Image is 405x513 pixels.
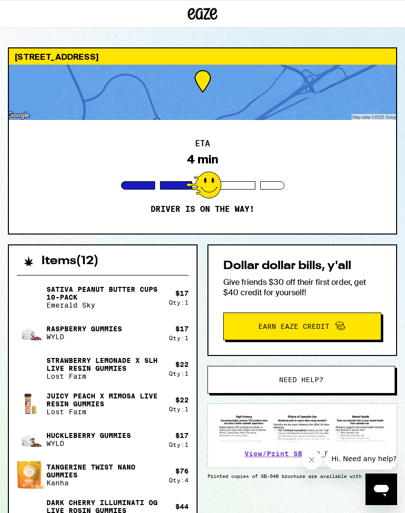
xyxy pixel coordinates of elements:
p: Raspberry Gummies [46,325,122,333]
img: Sativa Peanut Butter Cups 10-Pack [17,283,44,311]
span: Need help? [279,376,324,383]
div: 4 min [187,153,218,166]
div: Qty: 1 [169,299,189,306]
div: $ 17 [175,432,189,439]
div: $ 22 [175,360,189,368]
div: Qty: 1 [169,441,189,448]
img: Juicy Peach x Mimosa Live Resin Gummies [17,390,44,418]
p: Give friends $30 off their first order, get $40 credit for yourself! [223,277,381,298]
a: View/Print SB 540 Brochure [244,450,360,458]
div: Qty: 1 [169,370,189,377]
p: Sativa Peanut Butter Cups 10-Pack [46,285,161,301]
div: $ 17 [175,289,189,297]
h2: Dollar dollar bills, y'all [223,260,381,272]
p: Huckleberry Gummies [46,432,131,439]
div: $ 17 [175,325,189,333]
div: Qty: 4 [169,477,189,483]
p: Kanha [46,479,161,487]
p: Emerald Sky [46,301,161,309]
iframe: Button to launch messaging window [365,474,397,505]
div: $ 76 [175,467,189,475]
button: Earn Eaze Credit [223,313,381,340]
div: Qty: 1 [169,335,189,341]
p: WYLD [46,333,122,341]
div: [STREET_ADDRESS] [9,48,396,65]
p: Juicy Peach x Mimosa Live Resin Gummies [46,392,161,408]
h2: Items ( 12 ) [41,255,99,267]
p: Strawberry Lemonade x SLH Live Resin Gummies [46,356,161,372]
h2: ETA [195,140,210,148]
p: WYLD [46,439,131,447]
img: Raspberry Gummies [17,319,44,347]
div: $ 22 [175,396,189,404]
p: Tangerine Twist Nano Gummies [46,463,161,479]
img: Tangerine Twist Nano Gummies [17,460,44,490]
p: Driver is on the way! [151,204,254,214]
p: Lost Farm [46,372,161,380]
span: Earn Eaze Credit [258,323,329,330]
div: $ 44 [175,503,189,511]
div: Qty: 1 [169,406,189,412]
p: Lost Farm [46,408,161,416]
iframe: Message from company [325,448,397,470]
iframe: Close message [302,450,322,470]
p: Printed copies of SB-540 brochure are available with your driver [207,473,397,479]
img: SB 540 Brochure preview [218,414,387,443]
img: Strawberry Lemonade x SLH Live Resin Gummies [17,355,44,382]
button: Need help? [207,366,395,394]
img: Huckleberry Gummies [17,426,44,453]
